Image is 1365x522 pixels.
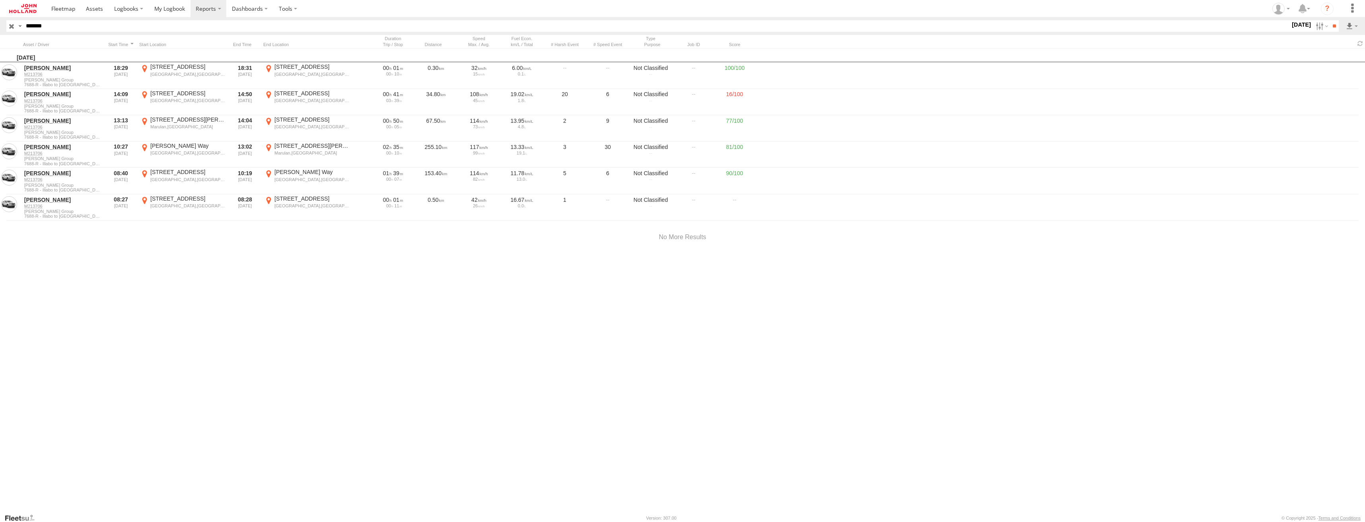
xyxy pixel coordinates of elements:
[230,116,260,141] div: 14:04 [DATE]
[634,42,671,47] div: Purpose
[416,63,456,88] div: 0.30
[274,72,350,77] div: [GEOGRAPHIC_DATA],[GEOGRAPHIC_DATA]
[503,64,541,72] div: 6.00
[717,42,752,47] div: Score
[460,170,498,177] div: 114
[460,196,498,203] div: 42
[1270,3,1293,15] div: Adam Dippie
[230,42,260,47] div: Click to Sort
[1,196,17,212] a: View Asset in Asset Management
[1355,40,1365,47] span: Refresh
[717,116,752,141] div: 77/100
[632,143,669,151] div: Not Classified
[150,72,226,77] div: [GEOGRAPHIC_DATA],[GEOGRAPHIC_DATA]
[1,170,17,186] a: View Asset in Asset Management
[632,64,669,72] div: Not Classified
[24,98,101,104] a: M213706
[4,514,41,522] a: Visit our Website
[274,203,350,209] div: [GEOGRAPHIC_DATA],[GEOGRAPHIC_DATA]
[460,117,498,124] div: 114
[646,516,677,520] div: Version: 307.00
[24,183,101,188] span: [PERSON_NAME] Group
[632,196,669,203] div: Not Classified
[106,116,136,141] div: 13:13 [DATE]
[503,98,541,103] div: 1.8
[274,177,350,182] div: [GEOGRAPHIC_DATA],[GEOGRAPHIC_DATA]
[460,143,498,151] div: 117
[416,168,456,193] div: 153.40
[383,144,392,150] span: 02
[230,142,260,167] div: 13:02 [DATE]
[263,168,351,193] label: Click to View Event Location
[393,170,403,176] span: 39
[632,117,669,124] div: Not Classified
[274,90,350,97] div: [STREET_ADDRESS]
[24,156,101,161] span: [PERSON_NAME] Group
[503,151,541,155] div: 19.1
[386,203,393,208] span: 00
[1,117,17,133] a: View Asset in Asset Management
[416,142,456,167] div: 255.10
[263,63,351,88] label: Click to View Event Location
[24,91,101,98] a: [PERSON_NAME]
[150,150,226,156] div: [GEOGRAPHIC_DATA],[GEOGRAPHIC_DATA]
[588,168,628,193] div: 6
[1,143,17,159] a: View Asset in Asset Management
[139,168,227,193] label: Click to View Event Location
[150,116,226,123] div: [STREET_ADDRESS][PERSON_NAME]
[1318,516,1361,520] a: Terms and Conditions
[24,209,101,214] span: [PERSON_NAME] Group
[394,98,402,103] span: 39
[230,90,260,114] div: 14:50 [DATE]
[632,91,669,98] div: Not Classified
[24,214,101,218] span: Filter Results to this Group
[460,91,498,98] div: 108
[1,91,17,106] a: View Asset in Asset Management
[139,90,227,114] label: Click to View Event Location
[503,117,541,124] div: 13.95
[383,91,392,97] span: 00
[24,203,101,209] a: M213706
[24,143,101,151] a: [PERSON_NAME]
[2,2,44,15] a: Return to Dashboard
[588,90,628,114] div: 6
[274,195,350,202] div: [STREET_ADDRESS]
[374,64,412,72] div: [87s] 14/09/2025 18:29 - 14/09/2025 18:31
[106,168,136,193] div: 08:40 [DATE]
[274,98,350,103] div: [GEOGRAPHIC_DATA],[GEOGRAPHIC_DATA]
[631,36,671,41] div: Type
[106,90,136,114] div: 14:09 [DATE]
[24,108,101,113] span: Filter Results to this Group
[1321,2,1334,15] i: ?
[386,98,393,103] span: 03
[24,151,101,156] a: M213706
[230,63,260,88] div: 18:31 [DATE]
[394,177,402,182] span: 07
[393,91,403,97] span: 41
[24,104,101,108] span: [PERSON_NAME] Group
[503,143,541,151] div: 13.33
[545,195,585,220] div: 1
[230,195,260,220] div: 08:28 [DATE]
[139,116,227,141] label: Click to View Event Location
[150,124,226,130] div: Marulan,[GEOGRAPHIC_DATA]
[17,20,23,32] label: Search Query
[383,170,392,176] span: 01
[717,63,752,88] div: 100/100
[460,177,498,182] div: 82
[460,64,498,72] div: 32
[139,142,227,167] label: Click to View Event Location
[460,151,498,155] div: 99
[383,118,392,124] span: 00
[150,203,226,209] div: [GEOGRAPHIC_DATA],[GEOGRAPHIC_DATA]
[24,135,101,139] span: Filter Results to this Group
[386,177,393,182] span: 00
[150,177,226,182] div: [GEOGRAPHIC_DATA],[GEOGRAPHIC_DATA]
[394,124,402,129] span: 05
[24,64,101,72] a: [PERSON_NAME]
[1312,20,1330,32] label: Search Filter Options
[383,65,392,71] span: 00
[24,117,101,124] a: [PERSON_NAME]
[588,142,628,167] div: 30
[24,82,101,87] span: Filter Results to this Group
